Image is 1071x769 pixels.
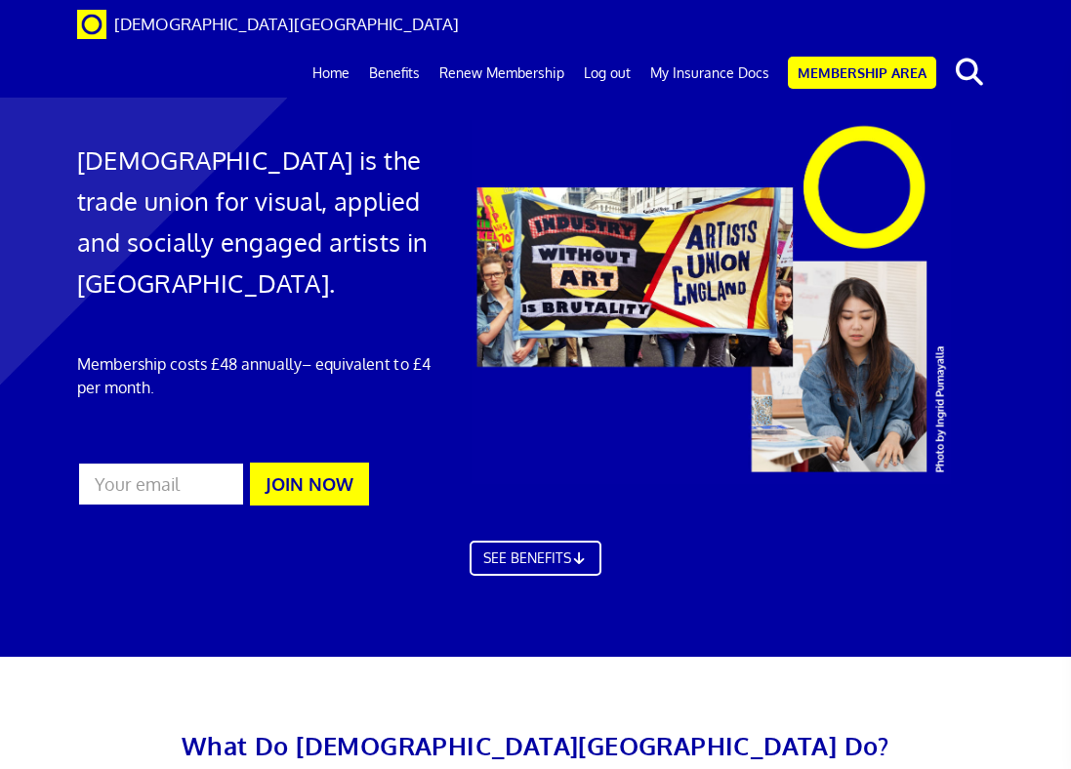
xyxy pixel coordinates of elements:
button: JOIN NOW [250,463,369,506]
a: Home [303,49,359,98]
a: Log out [574,49,640,98]
a: Membership Area [788,57,936,89]
p: Membership costs £48 annually – equivalent to £4 per month. [77,352,442,399]
a: Renew Membership [430,49,574,98]
a: Benefits [359,49,430,98]
a: SEE BENEFITS [470,541,602,576]
button: search [940,52,1000,93]
span: [DEMOGRAPHIC_DATA][GEOGRAPHIC_DATA] [114,14,459,34]
h2: What Do [DEMOGRAPHIC_DATA][GEOGRAPHIC_DATA] Do? [77,725,995,766]
a: My Insurance Docs [640,49,779,98]
input: Your email [77,462,245,506]
h1: [DEMOGRAPHIC_DATA] is the trade union for visual, applied and socially engaged artists in [GEOGRA... [77,140,442,304]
